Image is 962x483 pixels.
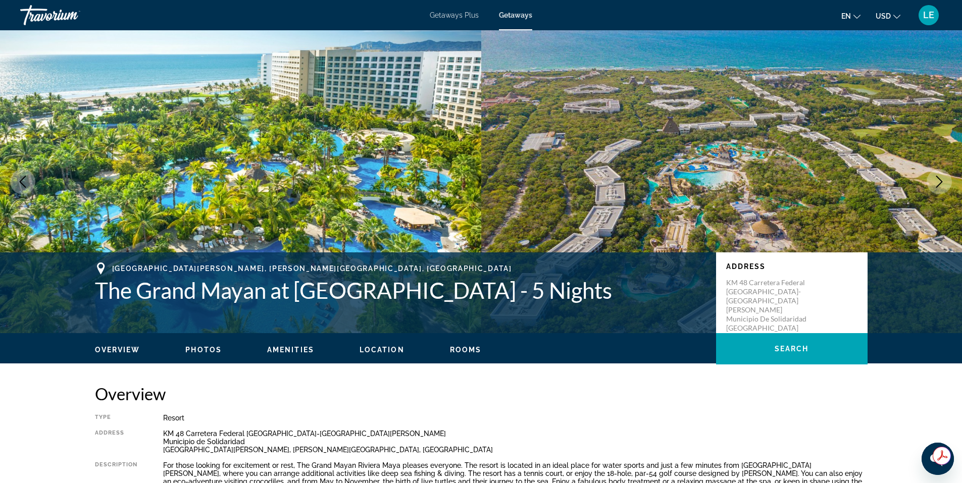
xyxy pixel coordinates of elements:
button: Next image [927,169,952,194]
iframe: Button to launch messaging window [922,443,954,475]
h2: Overview [95,384,868,404]
button: Photos [185,345,222,354]
button: Location [360,345,404,354]
div: KM 48 Carretera Federal [GEOGRAPHIC_DATA]-[GEOGRAPHIC_DATA][PERSON_NAME] Municipio de Solidaridad... [163,430,868,454]
span: Rooms [450,346,482,354]
button: Search [716,333,868,364]
a: Travorium [20,2,121,28]
span: [GEOGRAPHIC_DATA][PERSON_NAME], [PERSON_NAME][GEOGRAPHIC_DATA], [GEOGRAPHIC_DATA] [112,264,512,273]
button: Previous image [10,169,35,194]
h1: The Grand Mayan at [GEOGRAPHIC_DATA] - 5 Nights [95,277,706,303]
button: Overview [95,345,140,354]
span: Location [360,346,404,354]
button: User Menu [916,5,942,26]
button: Change language [841,9,860,23]
div: Resort [163,414,868,422]
span: en [841,12,851,20]
span: Photos [185,346,222,354]
p: KM 48 Carretera Federal [GEOGRAPHIC_DATA]-[GEOGRAPHIC_DATA][PERSON_NAME] Municipio de Solidaridad... [726,278,807,369]
span: Overview [95,346,140,354]
a: Getaways [499,11,532,19]
button: Change currency [876,9,900,23]
p: Address [726,262,857,271]
button: Amenities [267,345,314,354]
a: Getaways Plus [430,11,479,19]
span: Amenities [267,346,314,354]
button: Rooms [450,345,482,354]
span: Search [775,345,809,353]
span: LE [923,10,934,20]
div: Address [95,430,138,454]
span: USD [876,12,891,20]
div: Type [95,414,138,422]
